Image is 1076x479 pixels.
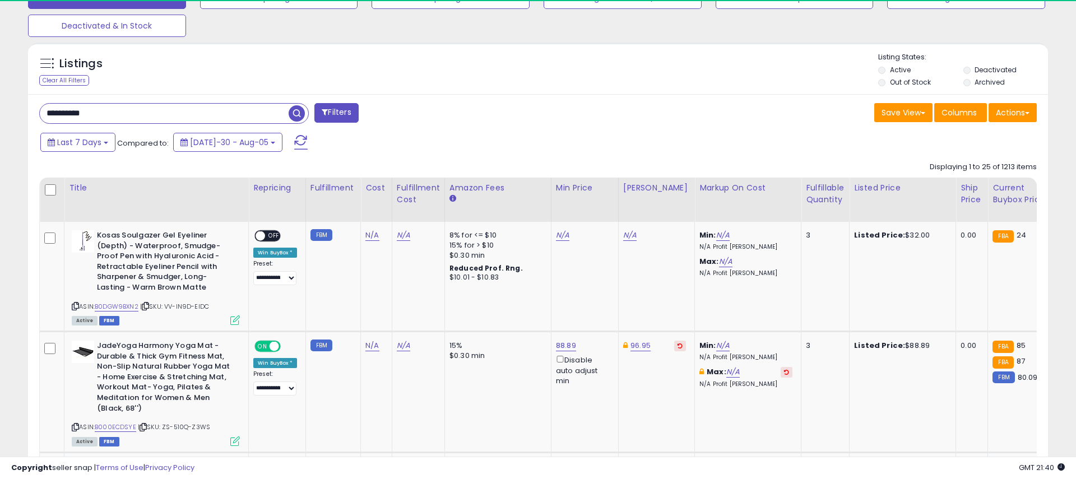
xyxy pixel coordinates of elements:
[253,358,297,368] div: Win BuyBox *
[397,230,410,241] a: N/A
[310,340,332,351] small: FBM
[623,230,637,241] a: N/A
[449,250,542,261] div: $0.30 min
[314,103,358,123] button: Filters
[265,231,283,241] span: OFF
[890,65,911,75] label: Active
[397,182,440,206] div: Fulfillment Cost
[854,182,951,194] div: Listed Price
[72,230,94,253] img: 31J0ruY14uL._SL40_.jpg
[57,137,101,148] span: Last 7 Days
[716,230,730,241] a: N/A
[140,302,209,311] span: | SKU: VV-IN9D-EIDC
[699,354,792,361] p: N/A Profit [PERSON_NAME]
[707,366,726,377] b: Max:
[975,65,1017,75] label: Deactivated
[253,260,297,285] div: Preset:
[97,341,233,416] b: JadeYoga Harmony Yoga Mat - Durable & Thick Gym Fitness Mat, Non-Slip Natural Rubber Yoga Mat - H...
[699,380,792,388] p: N/A Profit [PERSON_NAME]
[95,302,138,311] a: B0DGW9BXN2
[449,351,542,361] div: $0.30 min
[992,356,1013,369] small: FBA
[719,256,732,267] a: N/A
[890,77,931,87] label: Out of Stock
[699,230,716,240] b: Min:
[96,462,143,473] a: Terms of Use
[854,230,905,240] b: Listed Price:
[716,340,730,351] a: N/A
[556,340,576,351] a: 88.89
[623,182,690,194] div: [PERSON_NAME]
[253,370,297,396] div: Preset:
[854,340,905,351] b: Listed Price:
[69,182,244,194] div: Title
[95,422,136,432] a: B000ECDSYE
[699,243,792,251] p: N/A Profit [PERSON_NAME]
[1018,372,1038,383] span: 80.09
[11,462,52,473] strong: Copyright
[449,341,542,351] div: 15%
[992,341,1013,353] small: FBA
[854,230,947,240] div: $32.00
[1017,356,1025,366] span: 87
[930,162,1037,173] div: Displaying 1 to 25 of 1213 items
[173,133,282,152] button: [DATE]-30 - Aug-05
[556,354,610,386] div: Disable auto adjust min
[699,340,716,351] b: Min:
[397,340,410,351] a: N/A
[556,182,614,194] div: Min Price
[449,182,546,194] div: Amazon Fees
[365,340,379,351] a: N/A
[941,107,977,118] span: Columns
[138,422,210,431] span: | SKU: ZS-510Q-Z3WS
[1019,462,1065,473] span: 2025-08-13 21:40 GMT
[556,230,569,241] a: N/A
[1017,340,1026,351] span: 85
[99,437,119,447] span: FBM
[72,437,98,447] span: All listings currently available for purchase on Amazon
[806,230,841,240] div: 3
[874,103,933,122] button: Save View
[72,316,98,325] span: All listings currently available for purchase on Amazon
[11,463,194,473] div: seller snap | |
[145,462,194,473] a: Privacy Policy
[806,341,841,351] div: 3
[72,230,240,324] div: ASIN:
[630,340,651,351] a: 96.95
[40,133,115,152] button: Last 7 Days
[695,178,801,222] th: The percentage added to the cost of goods (COGS) that forms the calculator for Min & Max prices.
[59,56,103,72] h5: Listings
[1017,230,1026,240] span: 24
[253,182,301,194] div: Repricing
[449,194,456,204] small: Amazon Fees.
[726,366,740,378] a: N/A
[253,248,297,258] div: Win BuyBox *
[699,269,792,277] p: N/A Profit [PERSON_NAME]
[699,256,719,267] b: Max:
[72,341,240,445] div: ASIN:
[449,240,542,250] div: 15% for > $10
[279,342,297,351] span: OFF
[806,182,845,206] div: Fulfillable Quantity
[934,103,987,122] button: Columns
[961,182,983,206] div: Ship Price
[854,341,947,351] div: $88.89
[365,182,387,194] div: Cost
[256,342,270,351] span: ON
[878,52,1047,63] p: Listing States:
[449,273,542,282] div: $10.01 - $10.83
[190,137,268,148] span: [DATE]-30 - Aug-05
[961,341,979,351] div: 0.00
[992,230,1013,243] small: FBA
[365,230,379,241] a: N/A
[699,182,796,194] div: Markup on Cost
[28,15,186,37] button: Deactivated & In Stock
[989,103,1037,122] button: Actions
[39,75,89,86] div: Clear All Filters
[961,230,979,240] div: 0.00
[975,77,1005,87] label: Archived
[449,263,523,273] b: Reduced Prof. Rng.
[310,182,356,194] div: Fulfillment
[72,341,94,363] img: 21XGozqX9tL._SL40_.jpg
[97,230,233,295] b: Kosas Soulgazer Gel Eyeliner (Depth) - Waterproof, Smudge-Proof Pen with Hyaluronic Acid - Retrac...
